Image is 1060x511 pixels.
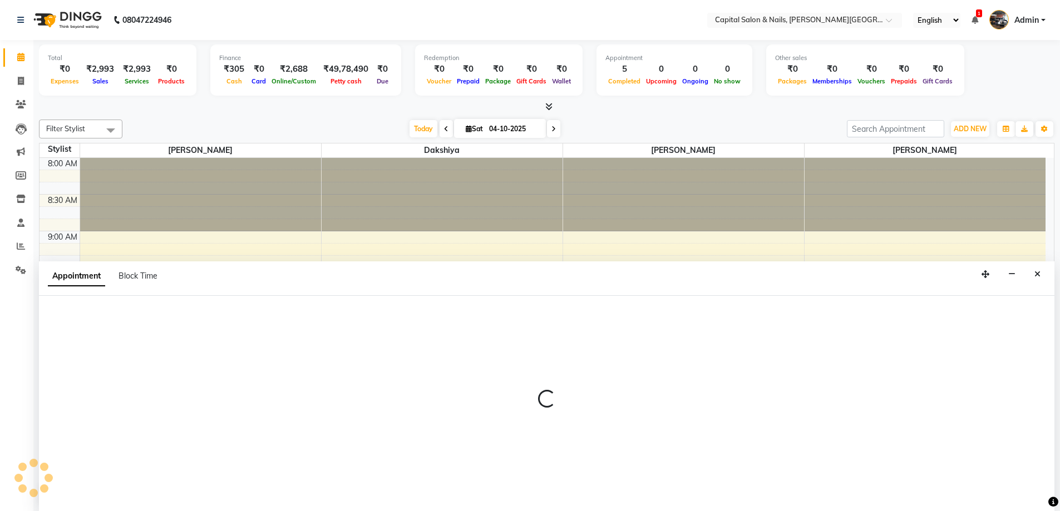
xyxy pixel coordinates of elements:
[643,63,679,76] div: 0
[989,10,1009,29] img: Admin
[269,77,319,85] span: Online/Custom
[1014,14,1039,26] span: Admin
[855,77,888,85] span: Vouchers
[1029,266,1046,283] button: Close
[549,63,574,76] div: ₹0
[82,63,119,76] div: ₹2,993
[954,125,987,133] span: ADD NEW
[951,121,989,137] button: ADD NEW
[711,77,743,85] span: No show
[119,63,155,76] div: ₹2,993
[28,4,105,36] img: logo
[269,63,319,76] div: ₹2,688
[80,143,321,157] span: [PERSON_NAME]
[90,77,111,85] span: Sales
[46,158,80,170] div: 8:00 AM
[605,53,743,63] div: Appointment
[514,63,549,76] div: ₹0
[605,77,643,85] span: Completed
[46,195,80,206] div: 8:30 AM
[224,77,245,85] span: Cash
[972,15,978,25] a: 1
[775,77,810,85] span: Packages
[373,63,392,76] div: ₹0
[605,63,643,76] div: 5
[48,266,105,286] span: Appointment
[122,77,152,85] span: Services
[643,77,679,85] span: Upcoming
[46,231,80,243] div: 9:00 AM
[855,63,888,76] div: ₹0
[410,120,437,137] span: Today
[920,77,955,85] span: Gift Cards
[805,143,1046,157] span: [PERSON_NAME]
[976,9,982,17] span: 1
[219,63,249,76] div: ₹305
[888,77,920,85] span: Prepaids
[549,77,574,85] span: Wallet
[810,77,855,85] span: Memberships
[424,53,574,63] div: Redemption
[679,77,711,85] span: Ongoing
[563,143,804,157] span: [PERSON_NAME]
[775,63,810,76] div: ₹0
[122,4,171,36] b: 08047224946
[888,63,920,76] div: ₹0
[249,77,269,85] span: Card
[679,63,711,76] div: 0
[322,143,563,157] span: Dakshiya
[482,77,514,85] span: Package
[711,63,743,76] div: 0
[810,63,855,76] div: ₹0
[249,63,269,76] div: ₹0
[454,77,482,85] span: Prepaid
[482,63,514,76] div: ₹0
[486,121,541,137] input: 2025-10-04
[155,63,188,76] div: ₹0
[48,77,82,85] span: Expenses
[463,125,486,133] span: Sat
[514,77,549,85] span: Gift Cards
[48,53,188,63] div: Total
[40,143,80,155] div: Stylist
[155,77,188,85] span: Products
[319,63,373,76] div: ₹49,78,490
[328,77,364,85] span: Petty cash
[119,271,157,281] span: Block Time
[775,53,955,63] div: Other sales
[48,63,82,76] div: ₹0
[46,124,85,133] span: Filter Stylist
[920,63,955,76] div: ₹0
[847,120,944,137] input: Search Appointment
[374,77,391,85] span: Due
[454,63,482,76] div: ₹0
[424,77,454,85] span: Voucher
[219,53,392,63] div: Finance
[424,63,454,76] div: ₹0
